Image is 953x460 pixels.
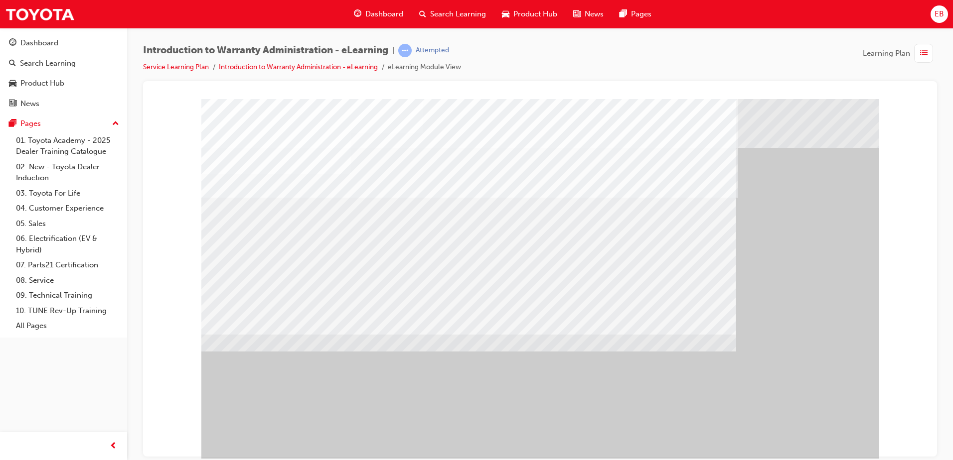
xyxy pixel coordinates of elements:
[585,8,604,20] span: News
[4,34,123,52] a: Dashboard
[513,8,557,20] span: Product Hub
[20,98,39,110] div: News
[4,115,123,133] button: Pages
[12,201,123,216] a: 04. Customer Experience
[4,32,123,115] button: DashboardSearch LearningProduct HubNews
[863,48,910,59] span: Learning Plan
[143,45,388,56] span: Introduction to Warranty Administration - eLearning
[12,186,123,201] a: 03. Toyota For Life
[12,273,123,288] a: 08. Service
[392,45,394,56] span: |
[4,95,123,113] a: News
[12,257,123,273] a: 07. Parts21 Certification
[12,318,123,334] a: All Pages
[4,54,123,73] a: Search Learning
[346,4,411,24] a: guage-iconDashboard
[565,4,612,24] a: news-iconNews
[20,118,41,129] div: Pages
[9,59,16,68] span: search-icon
[494,4,565,24] a: car-iconProduct Hub
[12,159,123,186] a: 02. New - Toyota Dealer Induction
[365,8,403,20] span: Dashboard
[935,8,944,20] span: EB
[12,133,123,159] a: 01. Toyota Academy - 2025 Dealer Training Catalogue
[419,8,426,20] span: search-icon
[110,440,117,453] span: prev-icon
[4,74,123,93] a: Product Hub
[931,5,948,23] button: EB
[20,58,76,69] div: Search Learning
[112,117,119,130] span: up-icon
[920,47,928,60] span: list-icon
[12,303,123,319] a: 10. TUNE Rev-Up Training
[620,8,627,20] span: pages-icon
[12,216,123,231] a: 05. Sales
[9,79,16,88] span: car-icon
[143,63,209,71] a: Service Learning Plan
[388,62,461,73] li: eLearning Module View
[430,8,486,20] span: Search Learning
[20,37,58,49] div: Dashboard
[12,288,123,303] a: 09. Technical Training
[219,63,378,71] a: Introduction to Warranty Administration - eLearning
[50,358,728,407] div: 7. Campaign Summary
[411,4,494,24] a: search-iconSearch Learning
[416,46,449,55] div: Attempted
[398,44,412,57] span: learningRecordVerb_ATTEMPT-icon
[9,39,16,48] span: guage-icon
[12,231,123,257] a: 06. Electrification (EV & Hybrid)
[863,44,937,63] button: Learning Plan
[9,119,16,128] span: pages-icon
[354,8,361,20] span: guage-icon
[9,100,16,109] span: news-icon
[5,3,75,25] img: Trak
[502,8,509,20] span: car-icon
[573,8,581,20] span: news-icon
[20,78,64,89] div: Product Hub
[631,8,651,20] span: Pages
[612,4,659,24] a: pages-iconPages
